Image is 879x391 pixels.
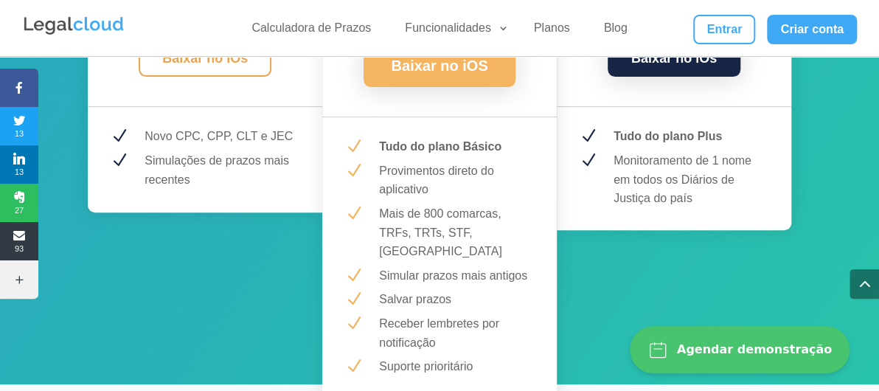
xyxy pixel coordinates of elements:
[110,151,128,170] span: N
[344,204,363,223] span: N
[608,40,740,77] a: Baixar no iOs
[379,314,535,352] p: Receber lembretes por notificação
[344,162,363,180] span: N
[344,357,363,376] span: N
[145,151,300,189] p: Simulações de prazos mais recentes
[595,21,636,42] a: Blog
[614,151,769,208] p: Monitoramento de 1 nome em todos os Diários de Justiça do país
[396,21,509,42] a: Funcionalidades
[767,15,857,44] a: Criar conta
[693,15,755,44] a: Entrar
[344,266,363,285] span: N
[344,314,363,333] span: N
[344,137,363,156] span: N
[379,140,501,153] strong: Tudo do plano Básico
[379,204,535,261] p: Mais de 800 comarcas, TRFs, TRTs, STF, [GEOGRAPHIC_DATA]
[379,290,535,309] p: Salvar prazos
[145,127,300,146] p: Novo CPC, CPP, CLT e JEC
[243,21,380,42] a: Calculadora de Prazos
[139,40,271,77] a: Baixar no iOs
[614,130,722,142] strong: Tudo do plano Plus
[364,44,515,87] a: Baixar no iOS
[379,357,535,376] p: Suporte prioritário
[379,266,535,286] p: Simular prazos mais antigos
[579,151,597,170] span: N
[110,127,128,145] span: N
[22,27,125,39] a: Logo da Legalcloud
[344,290,363,308] span: N
[579,127,597,145] span: N
[22,15,125,37] img: Legalcloud Logo
[525,21,579,42] a: Planos
[379,162,535,199] p: Provimentos direto do aplicativo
